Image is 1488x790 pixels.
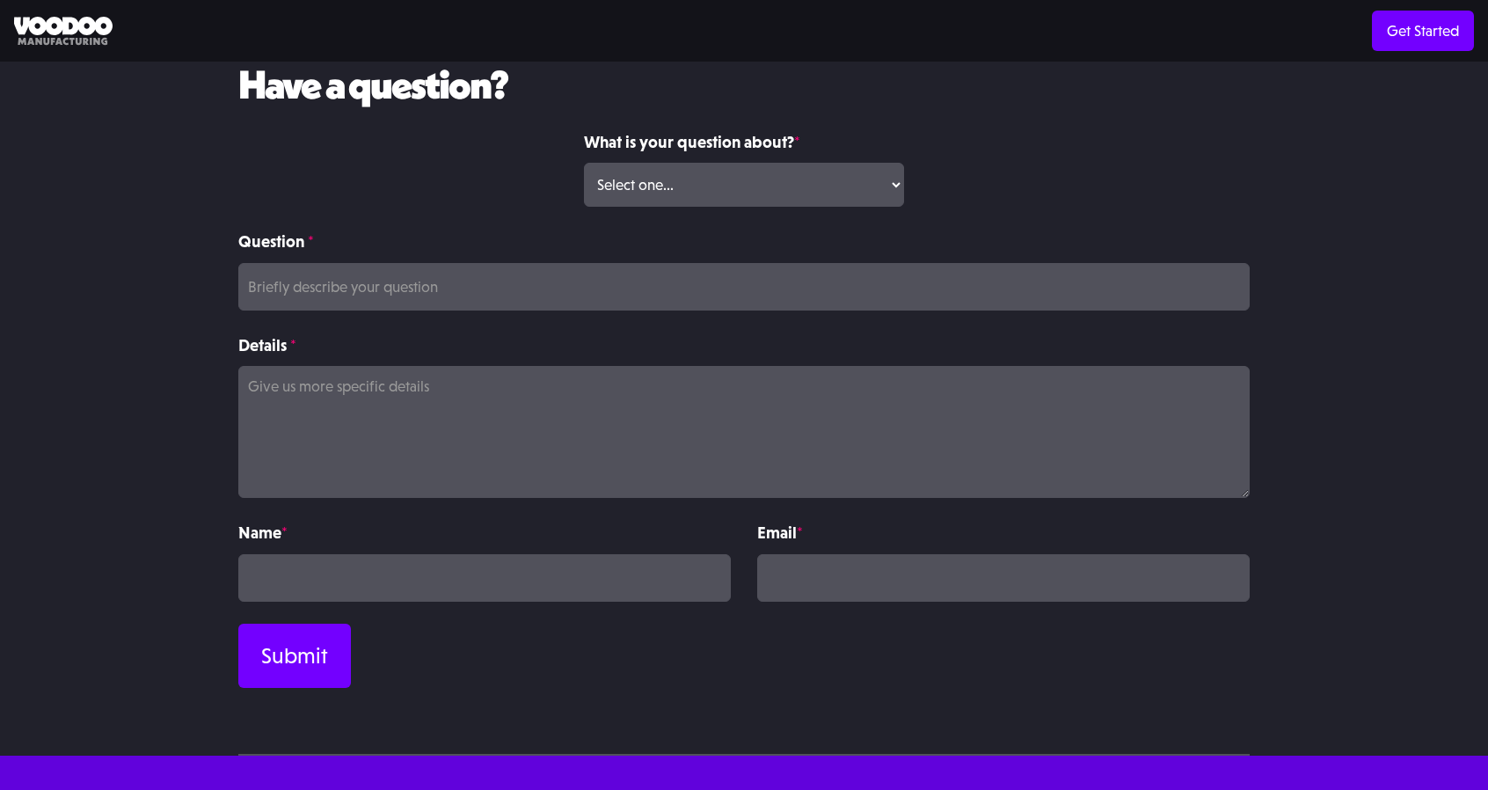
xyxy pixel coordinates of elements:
[584,129,903,155] label: What is your question about?
[238,63,1250,107] h2: Have a question?
[238,263,1250,311] input: Briefly describe your question
[757,520,1250,545] label: Email
[238,335,287,355] strong: Details
[238,624,351,688] input: Submit
[238,129,1250,688] form: Contact Form
[14,17,113,46] img: Voodoo Manufacturing logo
[1372,11,1474,51] a: Get Started
[238,520,731,545] label: Name
[238,231,304,251] strong: Question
